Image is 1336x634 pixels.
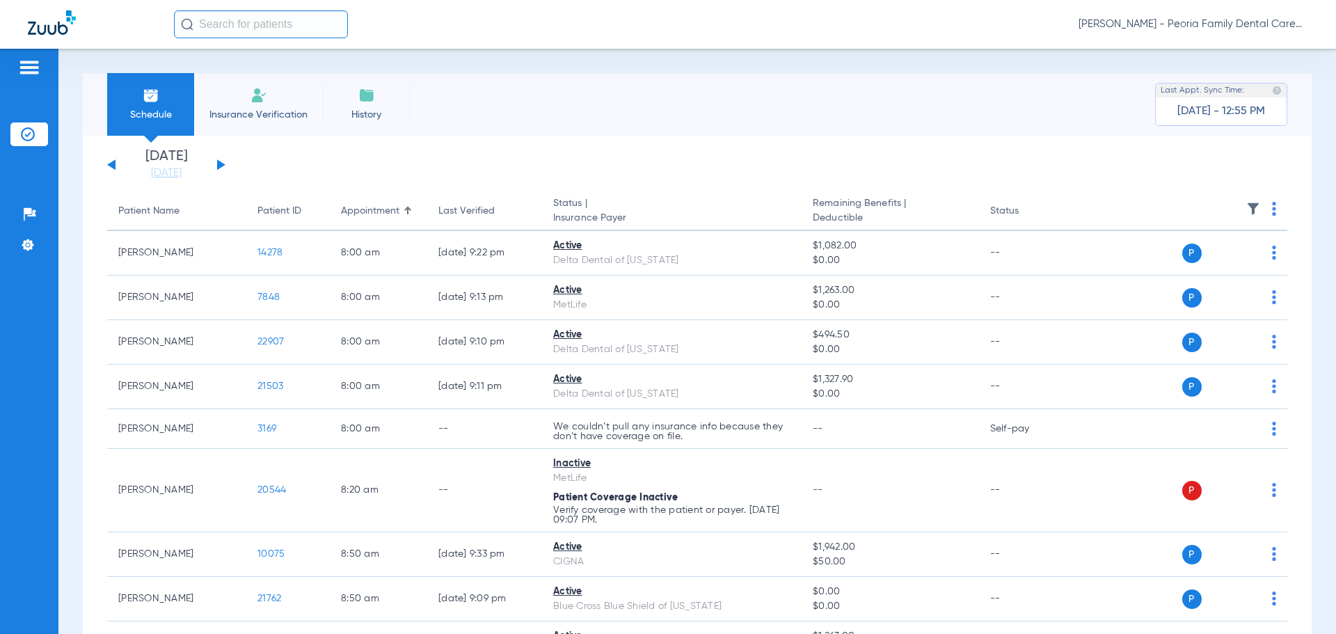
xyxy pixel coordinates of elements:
a: [DATE] [125,166,208,180]
td: [DATE] 9:11 PM [427,365,542,409]
td: -- [979,532,1073,577]
td: -- [979,231,1073,276]
span: Last Appt. Sync Time: [1161,84,1244,97]
th: Status [979,192,1073,231]
td: [DATE] 9:22 PM [427,231,542,276]
span: 10075 [257,549,285,559]
span: Patient Coverage Inactive [553,493,678,502]
span: $0.00 [813,585,967,599]
span: 3169 [257,424,276,434]
span: 22907 [257,337,284,347]
img: group-dot-blue.svg [1272,335,1276,349]
img: Manual Insurance Verification [250,87,267,104]
span: $0.00 [813,387,967,402]
td: 8:00 AM [330,409,427,449]
div: MetLife [553,471,790,486]
img: filter.svg [1246,202,1260,216]
td: 8:00 AM [330,365,427,409]
div: Patient Name [118,204,180,219]
img: group-dot-blue.svg [1272,547,1276,561]
img: Schedule [143,87,159,104]
div: Last Verified [438,204,531,219]
span: $1,082.00 [813,239,967,253]
span: -- [813,424,823,434]
td: 8:50 AM [330,532,427,577]
span: Schedule [118,108,184,122]
div: Inactive [553,457,790,471]
td: 8:00 AM [330,231,427,276]
span: $0.00 [813,599,967,614]
span: 21762 [257,594,281,603]
td: -- [979,577,1073,621]
span: 20544 [257,485,286,495]
td: -- [979,320,1073,365]
div: MetLife [553,298,790,312]
img: group-dot-blue.svg [1272,592,1276,605]
span: P [1182,545,1202,564]
td: Self-pay [979,409,1073,449]
span: [PERSON_NAME] - Peoria Family Dental Care [1079,17,1308,31]
img: hamburger-icon [18,59,40,76]
span: $494.50 [813,328,967,342]
span: History [333,108,399,122]
td: -- [427,409,542,449]
div: Active [553,239,790,253]
span: P [1182,333,1202,352]
div: Active [553,540,790,555]
img: group-dot-blue.svg [1272,246,1276,260]
td: -- [979,365,1073,409]
p: Verify coverage with the patient or payer. [DATE] 09:07 PM. [553,505,790,525]
span: $50.00 [813,555,967,569]
span: $1,327.90 [813,372,967,387]
span: [DATE] - 12:55 PM [1177,104,1265,118]
img: group-dot-blue.svg [1272,483,1276,497]
div: Delta Dental of [US_STATE] [553,253,790,268]
p: We couldn’t pull any insurance info because they don’t have coverage on file. [553,422,790,441]
span: Insurance Verification [205,108,312,122]
td: 8:20 AM [330,449,427,532]
span: Deductible [813,211,967,225]
td: -- [979,449,1073,532]
div: Appointment [341,204,399,219]
div: Active [553,328,790,342]
span: Insurance Payer [553,211,790,225]
span: 7848 [257,292,280,302]
div: Active [553,585,790,599]
td: [PERSON_NAME] [107,365,246,409]
td: 8:00 AM [330,320,427,365]
div: Patient Name [118,204,235,219]
img: Search Icon [181,18,193,31]
td: -- [979,276,1073,320]
img: group-dot-blue.svg [1272,422,1276,436]
td: [PERSON_NAME] [107,532,246,577]
td: [PERSON_NAME] [107,231,246,276]
span: P [1182,589,1202,609]
span: 21503 [257,381,283,391]
td: [PERSON_NAME] [107,577,246,621]
div: Patient ID [257,204,319,219]
td: [PERSON_NAME] [107,449,246,532]
img: Zuub Logo [28,10,76,35]
td: -- [427,449,542,532]
img: History [358,87,375,104]
span: $0.00 [813,298,967,312]
div: CIGNA [553,555,790,569]
div: Last Verified [438,204,495,219]
div: Appointment [341,204,416,219]
img: group-dot-blue.svg [1272,202,1276,216]
div: Active [553,372,790,387]
td: [PERSON_NAME] [107,276,246,320]
img: last sync help info [1272,86,1282,95]
th: Remaining Benefits | [802,192,978,231]
div: Blue Cross Blue Shield of [US_STATE] [553,599,790,614]
td: [PERSON_NAME] [107,320,246,365]
input: Search for patients [174,10,348,38]
td: [DATE] 9:09 PM [427,577,542,621]
td: 8:50 AM [330,577,427,621]
td: [PERSON_NAME] [107,409,246,449]
span: $1,263.00 [813,283,967,298]
img: group-dot-blue.svg [1272,290,1276,304]
th: Status | [542,192,802,231]
div: Delta Dental of [US_STATE] [553,342,790,357]
td: [DATE] 9:13 PM [427,276,542,320]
